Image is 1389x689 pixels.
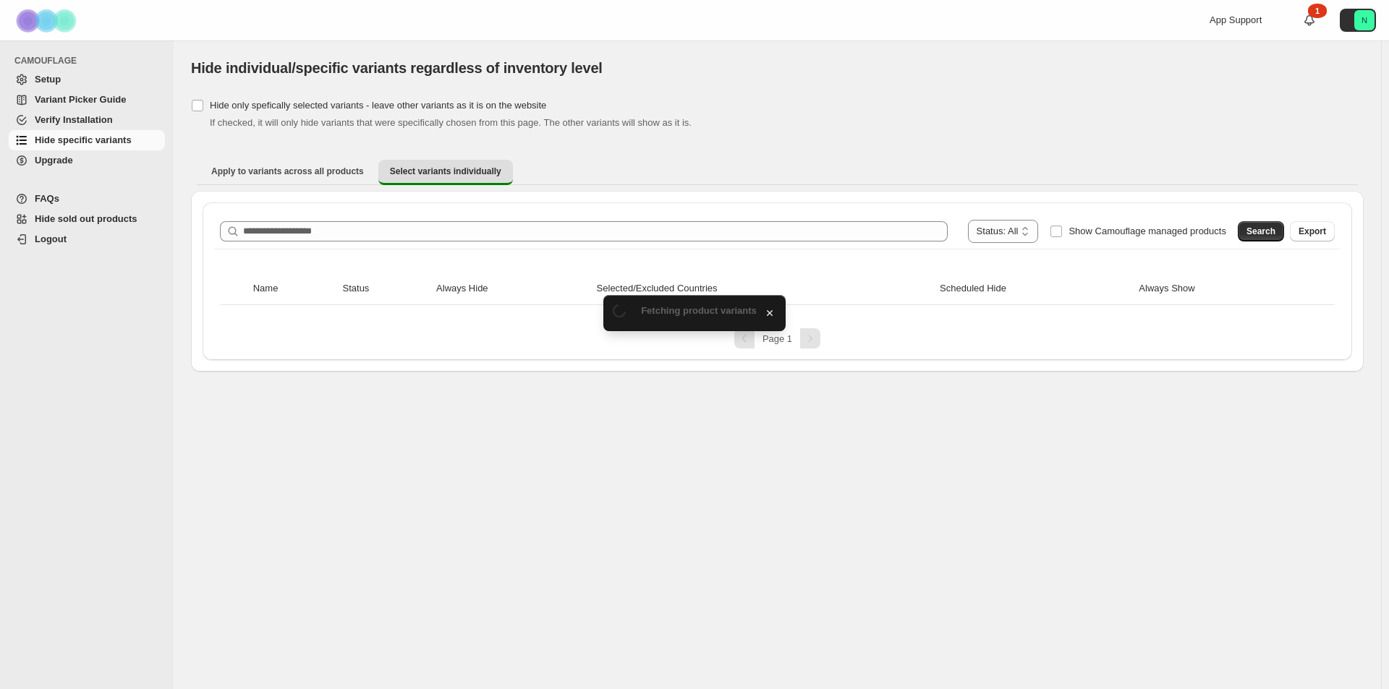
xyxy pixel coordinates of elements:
button: Select variants individually [378,160,513,185]
th: Always Hide [432,273,592,305]
th: Name [249,273,339,305]
span: Select variants individually [390,166,501,177]
span: Upgrade [35,155,73,166]
a: Upgrade [9,150,165,171]
span: Logout [35,234,67,244]
span: Hide individual/specific variants regardless of inventory level [191,60,603,76]
th: Selected/Excluded Countries [592,273,936,305]
span: Search [1246,226,1275,237]
span: Apply to variants across all products [211,166,364,177]
a: Hide specific variants [9,130,165,150]
button: Search [1238,221,1284,241]
span: Fetching product variants [641,305,757,316]
nav: Pagination [214,328,1341,348]
span: Export [1299,226,1326,237]
span: Setup [35,74,61,85]
span: Avatar with initials N [1354,10,1375,30]
span: Hide sold out products [35,213,137,224]
th: Status [339,273,433,305]
img: Camouflage [12,1,84,40]
a: 1 [1302,13,1317,27]
span: Variant Picker Guide [35,94,126,105]
a: Variant Picker Guide [9,90,165,110]
a: Hide sold out products [9,209,165,229]
a: Logout [9,229,165,249]
th: Scheduled Hide [935,273,1134,305]
div: 1 [1308,4,1327,18]
a: Verify Installation [9,110,165,130]
span: FAQs [35,193,59,204]
button: Apply to variants across all products [200,160,375,183]
button: Avatar with initials N [1340,9,1376,32]
span: Hide only spefically selected variants - leave other variants as it is on the website [210,100,546,111]
span: Verify Installation [35,114,113,125]
span: Show Camouflage managed products [1069,226,1226,236]
a: Setup [9,69,165,90]
th: Always Show [1134,273,1306,305]
span: CAMOUFLAGE [14,55,166,67]
div: Select variants individually [191,191,1364,372]
span: Page 1 [763,333,792,344]
span: If checked, it will only hide variants that were specifically chosen from this page. The other va... [210,117,692,128]
text: N [1362,16,1367,25]
button: Export [1290,221,1335,241]
span: Hide specific variants [35,134,132,145]
span: App Support [1210,14,1262,25]
a: FAQs [9,189,165,209]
